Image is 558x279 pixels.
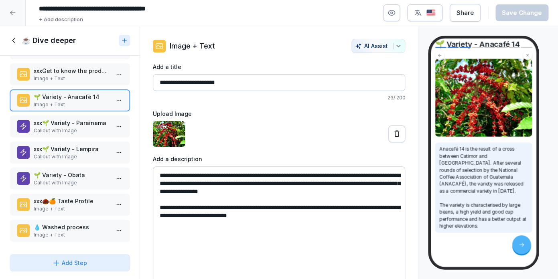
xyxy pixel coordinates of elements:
div: xxx🌰🍊 Taste ProfileImage + Text [10,194,130,216]
p: Image + Text [170,40,215,51]
h4: 🌱 Variety - Anacafé 14 [435,39,532,49]
p: xxx🌱 Variety - Parainema [34,119,109,127]
img: dapf85vdqlyzcts178w07twi.png [153,121,185,147]
p: 23 / 200 [153,94,406,101]
p: Image + Text [34,101,109,108]
p: Callout with Image [34,179,109,186]
div: Share [457,8,474,17]
p: xxxGet to know the producer : [PERSON_NAME] [34,67,109,75]
div: AI Assist [355,42,402,49]
div: Save Change [502,8,542,17]
p: Image + Text [34,231,109,239]
p: Callout with Image [34,127,109,134]
div: 🌱 Variety - ObataCallout with Image [10,168,130,190]
div: xxxGet to know the producer : [PERSON_NAME]Image + Text [10,63,130,85]
div: 🌱 Variety - Anacafé 14Image + Text [10,89,130,111]
div: xxx🌱 Variety - ParainemaCallout with Image [10,115,130,137]
p: Image + Text [34,75,109,82]
p: Image + Text [34,205,109,212]
img: Image and Text preview image [435,59,532,137]
p: Anacafé 14 is the result of a cross between Catimor and [GEOGRAPHIC_DATA]. After several rounds o... [439,146,528,229]
button: Share [450,4,481,22]
label: Add a description [153,155,406,163]
div: xxx🌱 Variety - LempiraCallout with Image [10,142,130,164]
button: AI Assist [351,39,405,53]
p: Callout with Image [34,153,109,160]
button: Add Step [10,254,130,271]
p: 💧 Washed process [34,223,109,231]
button: Save Change [495,4,548,21]
div: Add Step [52,259,87,267]
img: us.svg [426,9,436,17]
p: + Add description [39,16,83,24]
p: 🌱 Variety - Anacafé 14 [34,93,109,101]
p: xxx🌱 Variety - Lempira [34,145,109,153]
h1: ☕ Dive deeper [22,36,76,45]
p: xxx🌰🍊 Taste Profile [34,197,109,205]
label: Upload Image [153,109,406,118]
p: 🌱 Variety - Obata [34,171,109,179]
div: 💧 Washed processImage + Text [10,220,130,242]
label: Add a title [153,63,406,71]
